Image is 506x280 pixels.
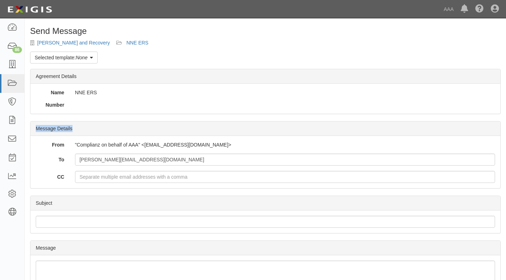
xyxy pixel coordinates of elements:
div: Subject [30,196,500,210]
strong: Name [51,90,64,95]
strong: Number [46,102,64,108]
a: [PERSON_NAME] and Recovery [37,40,110,46]
h1: Send Message [30,26,501,36]
label: To [30,154,70,163]
label: CC [30,171,70,180]
input: Separate multiple email addresses with a comma [75,154,495,166]
em: None [76,55,87,60]
a: NNE ERS [126,40,148,46]
a: Selected template: [30,52,98,64]
div: Message [30,241,500,255]
i: Help Center - Complianz [475,5,484,13]
a: AAA [440,2,457,16]
strong: From [52,142,64,148]
div: 86 [12,47,22,53]
div: Message Details [30,121,500,136]
div: Agreement Details [30,69,500,84]
div: NNE ERS [70,89,500,96]
img: logo-5460c22ac91f19d4615b14bd174203de0afe785f0fc80cf4dbbc73dc1793850b.png [5,3,54,16]
input: Separate multiple email addresses with a comma [75,171,495,183]
div: "Complianz on behalf of AAA" <[EMAIL_ADDRESS][DOMAIN_NAME]> [70,141,500,148]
